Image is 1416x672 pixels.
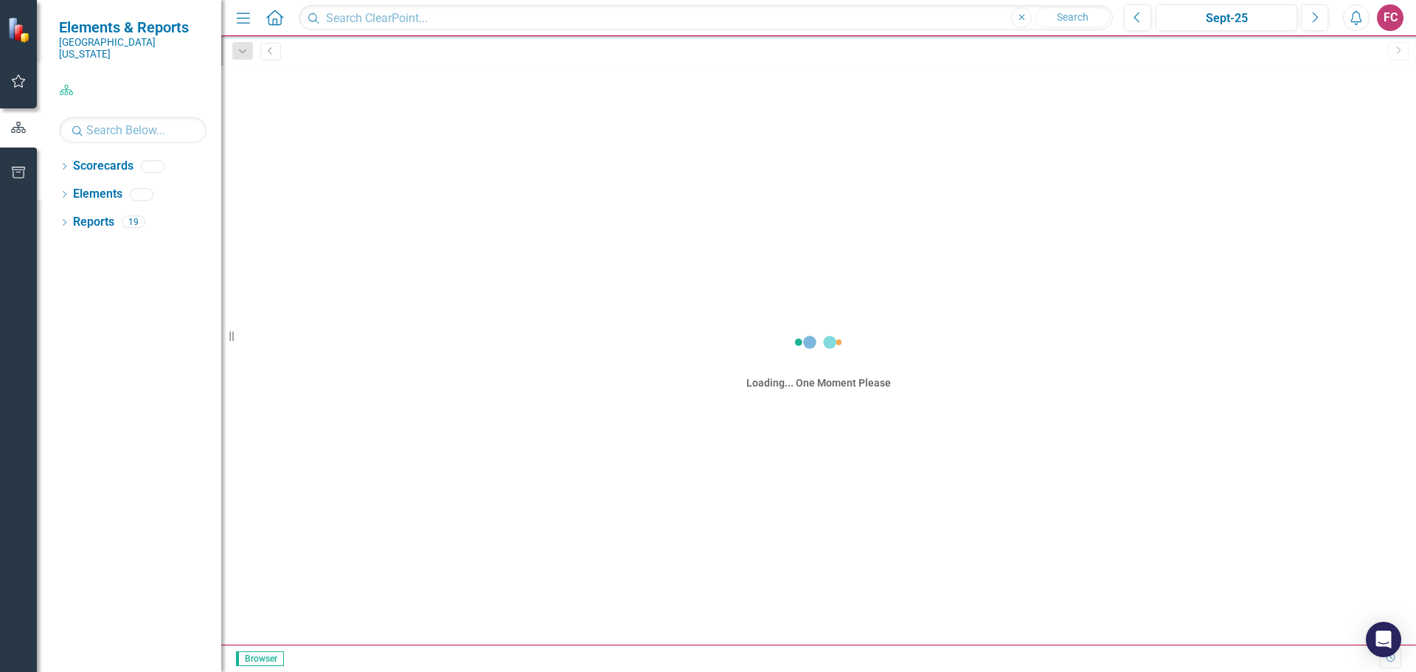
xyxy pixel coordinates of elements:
span: Browser [236,651,284,666]
a: Reports [73,214,114,231]
button: Search [1035,7,1109,28]
div: 19 [122,216,145,229]
img: ClearPoint Strategy [7,16,33,42]
a: Scorecards [73,158,133,175]
span: Search [1057,11,1089,23]
div: Sept-25 [1161,10,1292,27]
input: Search Below... [59,117,206,143]
div: Open Intercom Messenger [1366,622,1401,657]
span: Elements & Reports [59,18,206,36]
input: Search ClearPoint... [299,5,1113,31]
button: Sept-25 [1156,4,1297,31]
div: Loading... One Moment Please [746,375,891,390]
button: FC [1377,4,1403,31]
a: Elements [73,186,122,203]
small: [GEOGRAPHIC_DATA][US_STATE] [59,36,206,60]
